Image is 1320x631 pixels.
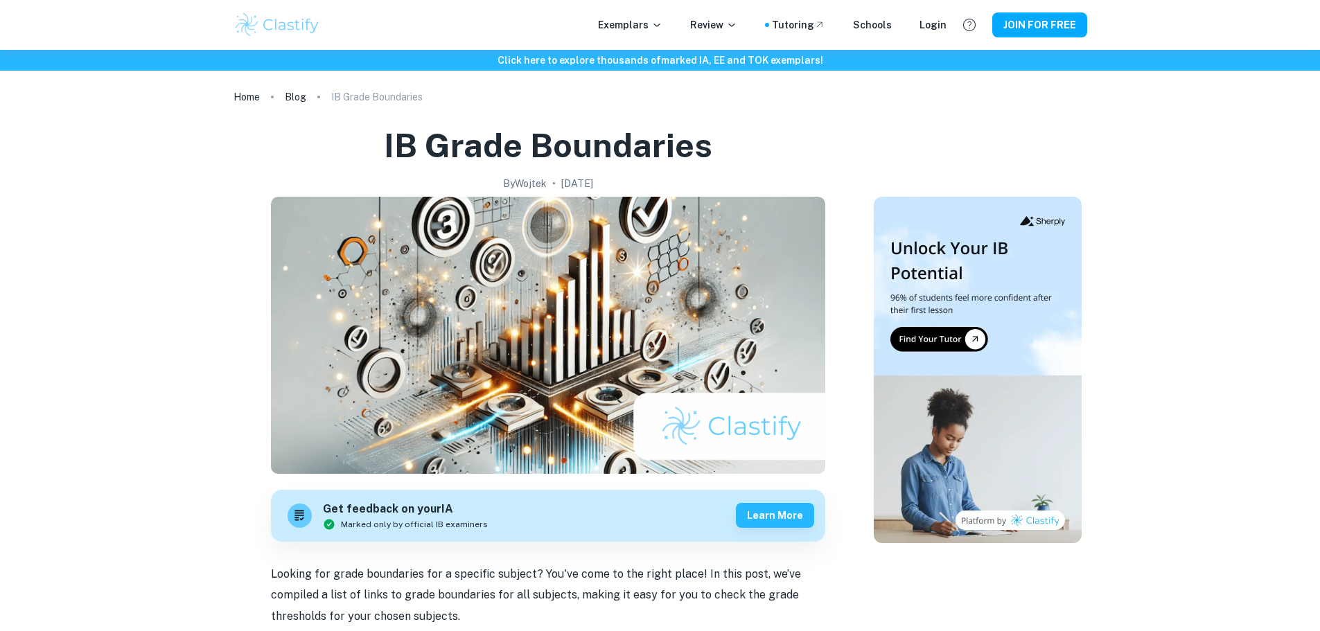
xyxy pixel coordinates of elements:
span: Marked only by official IB examiners [341,518,488,531]
img: Clastify logo [234,11,322,39]
a: Blog [285,87,306,107]
p: Exemplars [598,17,662,33]
button: Help and Feedback [958,13,981,37]
p: Looking for grade boundaries for a specific subject? You've come to the right place! In this post... [271,564,825,627]
h6: Get feedback on your IA [323,501,488,518]
h2: By Wojtek [503,176,547,191]
button: JOIN FOR FREE [992,12,1087,37]
p: • [552,176,556,191]
img: Thumbnail [874,197,1082,543]
button: Learn more [736,503,814,528]
a: Schools [853,17,892,33]
a: Tutoring [772,17,825,33]
a: Login [919,17,947,33]
a: Home [234,87,260,107]
p: IB Grade Boundaries [331,89,423,105]
p: Review [690,17,737,33]
h6: Click here to explore thousands of marked IA, EE and TOK exemplars ! [3,53,1317,68]
h2: [DATE] [561,176,593,191]
a: Get feedback on yourIAMarked only by official IB examinersLearn more [271,490,825,542]
h1: IB Grade Boundaries [384,123,712,168]
img: IB Grade Boundaries cover image [271,197,825,474]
